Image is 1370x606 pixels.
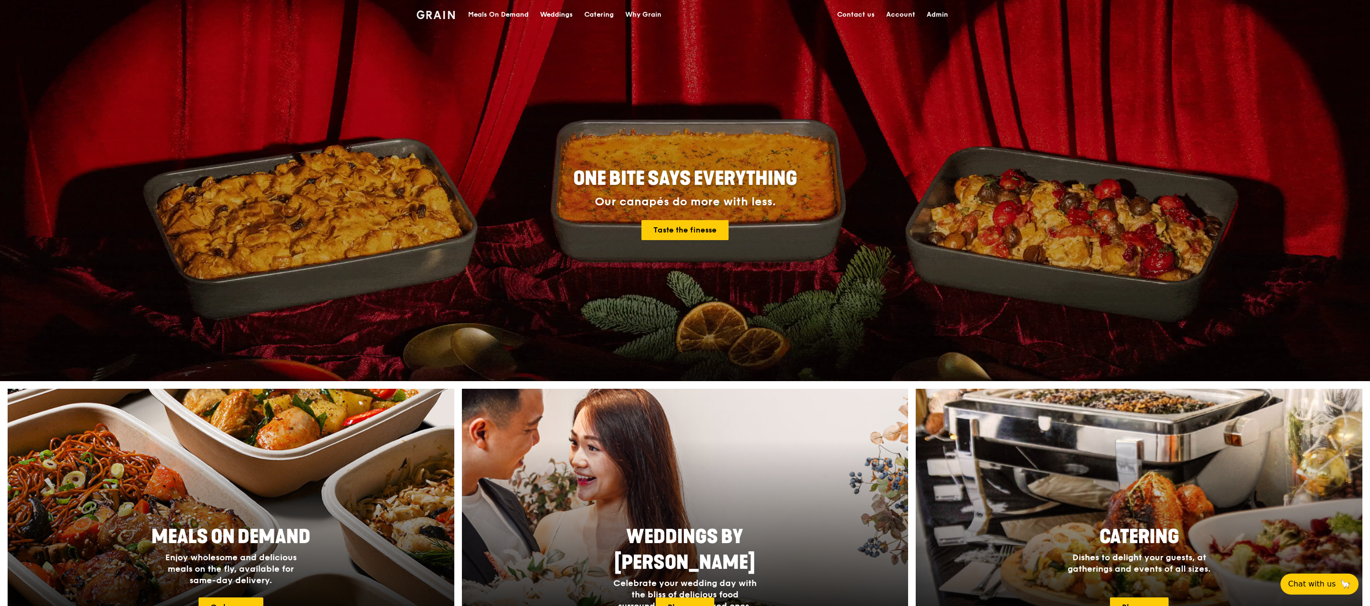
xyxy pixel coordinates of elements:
a: Weddings [534,0,579,29]
span: Dishes to delight your guests, at gatherings and events of all sizes. [1068,552,1210,574]
img: Grain [417,10,455,19]
span: Enjoy wholesome and delicious meals on the fly, available for same-day delivery. [165,552,297,586]
span: ONE BITE SAYS EVERYTHING [573,167,797,190]
a: Admin [921,0,954,29]
span: Meals On Demand [151,525,310,548]
div: Our canapés do more with less. [514,195,857,209]
div: Meals On Demand [468,0,529,29]
a: Why Grain [620,0,667,29]
span: Catering [1100,525,1179,548]
span: 🦙 [1340,578,1351,590]
span: Weddings by [PERSON_NAME] [614,525,755,574]
a: Catering [579,0,620,29]
span: Chat with us [1288,578,1336,590]
div: Why Grain [625,0,661,29]
button: Chat with us🦙 [1280,574,1359,595]
a: Taste the finesse [641,220,729,240]
div: Catering [584,0,614,29]
a: Account [880,0,921,29]
div: Weddings [540,0,573,29]
a: Contact us [831,0,880,29]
